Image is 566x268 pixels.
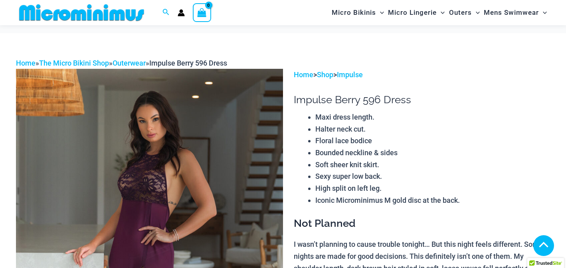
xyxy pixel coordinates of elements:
[16,59,36,67] a: Home
[178,9,185,16] a: Account icon link
[315,123,550,135] li: Halter neck cut.
[484,2,539,23] span: Mens Swimwear
[449,2,472,23] span: Outers
[315,147,550,159] li: Bounded neckline & sides
[472,2,480,23] span: Menu Toggle
[317,70,333,79] a: Shop
[294,70,313,79] a: Home
[337,70,363,79] a: Impulse
[376,2,384,23] span: Menu Toggle
[193,3,211,22] a: View Shopping Cart, empty
[315,135,550,147] li: Floral lace bodice
[162,8,170,18] a: Search icon link
[294,69,550,81] p: > >
[539,2,547,23] span: Menu Toggle
[315,194,550,206] li: Iconic Microminimus M gold disc at the back.
[294,94,550,106] h1: Impulse Berry 596 Dress
[388,2,437,23] span: Micro Lingerie
[294,217,550,230] h3: Not Planned
[315,182,550,194] li: High split on left leg.
[437,2,445,23] span: Menu Toggle
[482,2,549,23] a: Mens SwimwearMenu ToggleMenu Toggle
[330,2,386,23] a: Micro BikinisMenu ToggleMenu Toggle
[329,1,550,24] nav: Site Navigation
[149,59,227,67] span: Impulse Berry 596 Dress
[386,2,447,23] a: Micro LingerieMenu ToggleMenu Toggle
[16,4,147,22] img: MM SHOP LOGO FLAT
[315,111,550,123] li: Maxi dress length.
[113,59,146,67] a: Outerwear
[447,2,482,23] a: OutersMenu ToggleMenu Toggle
[315,170,550,182] li: Sexy super low back.
[315,159,550,171] li: Soft sheer knit skirt.
[332,2,376,23] span: Micro Bikinis
[16,59,227,67] span: » » »
[39,59,109,67] a: The Micro Bikini Shop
